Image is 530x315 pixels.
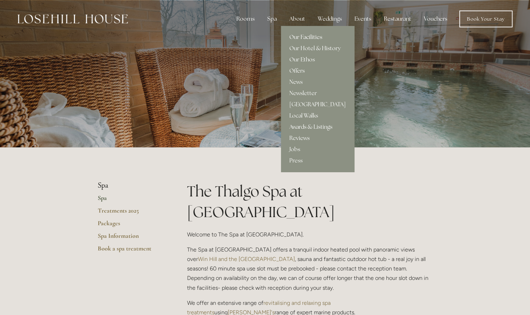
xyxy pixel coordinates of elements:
a: Book a spa treatment [98,244,165,257]
p: Welcome to The Spa at [GEOGRAPHIC_DATA]. [187,230,433,239]
a: Book Your Stay [459,11,512,27]
a: Spa Information [98,232,165,244]
a: News [281,76,354,88]
a: Local Walks [281,110,354,121]
a: Our Facilities [281,32,354,43]
a: [GEOGRAPHIC_DATA] [281,99,354,110]
p: The Spa at [GEOGRAPHIC_DATA] offers a tranquil indoor heated pool with panoramic views over , sau... [187,245,433,293]
div: Rooms [231,12,260,26]
a: Vouchers [418,12,453,26]
div: Spa [262,12,282,26]
a: Win Hill and the [GEOGRAPHIC_DATA] [198,256,295,262]
h1: The Thalgo Spa at [GEOGRAPHIC_DATA] [187,181,433,222]
a: Packages [98,219,165,232]
a: Spa [98,194,165,207]
div: About [284,12,311,26]
a: Newsletter [281,88,354,99]
img: Losehill House [18,14,128,24]
a: Treatments 2025 [98,207,165,219]
a: Jobs [281,144,354,155]
li: Spa [98,181,165,190]
div: Weddings [312,12,347,26]
a: Awards & Listings [281,121,354,133]
a: Our Hotel & History [281,43,354,54]
div: Events [349,12,377,26]
a: Our Ethos [281,54,354,65]
a: Press [281,155,354,166]
div: Restaurant [378,12,417,26]
a: Offers [281,65,354,76]
a: Reviews [281,133,354,144]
